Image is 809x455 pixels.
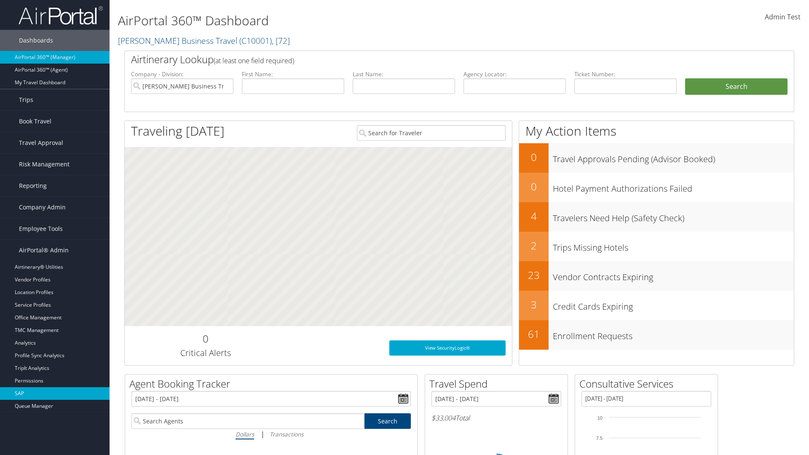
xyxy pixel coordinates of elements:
span: , [ 72 ] [272,35,290,46]
h2: Consultative Services [579,377,718,391]
a: 4Travelers Need Help (Safety Check) [519,202,794,232]
i: Dollars [236,430,254,438]
span: Book Travel [19,111,51,132]
span: AirPortal® Admin [19,240,69,261]
h6: Total [431,413,561,423]
h2: Travel Spend [429,377,568,391]
h3: Travelers Need Help (Safety Check) [553,208,794,224]
tspan: 7.5 [596,436,603,441]
h3: Travel Approvals Pending (Advisor Booked) [553,149,794,165]
input: Search for Traveler [357,125,506,141]
h2: 0 [131,332,280,346]
a: 2Trips Missing Hotels [519,232,794,261]
a: [PERSON_NAME] Business Travel [118,35,290,46]
h2: Airtinerary Lookup [131,52,732,67]
span: Risk Management [19,154,70,175]
h3: Critical Alerts [131,347,280,359]
tspan: 10 [597,415,603,420]
a: 0Hotel Payment Authorizations Failed [519,173,794,202]
h3: Credit Cards Expiring [553,297,794,313]
h2: 61 [519,327,549,341]
a: Admin Test [765,4,801,30]
h3: Trips Missing Hotels [553,238,794,254]
h1: My Action Items [519,122,794,140]
h3: Vendor Contracts Expiring [553,267,794,283]
a: View SecurityLogic® [389,340,506,356]
label: Last Name: [353,70,455,78]
a: 23Vendor Contracts Expiring [519,261,794,291]
img: airportal-logo.png [19,5,103,25]
h2: 3 [519,297,549,312]
h2: 0 [519,150,549,164]
span: $33,004 [431,413,455,423]
h2: 4 [519,209,549,223]
label: First Name: [242,70,344,78]
button: Search [685,78,788,95]
a: 61Enrollment Requests [519,320,794,350]
span: Trips [19,89,33,110]
div: | [131,429,411,439]
span: Admin Test [765,12,801,21]
span: Travel Approval [19,132,63,153]
input: Search Agents [131,413,364,429]
span: Employee Tools [19,218,63,239]
h2: 2 [519,238,549,253]
label: Agency Locator: [463,70,566,78]
h3: Enrollment Requests [553,326,794,342]
h1: Traveling [DATE] [131,122,225,140]
span: Dashboards [19,30,53,51]
span: Company Admin [19,197,66,218]
label: Company - Division: [131,70,233,78]
span: (at least one field required) [214,56,294,65]
h3: Hotel Payment Authorizations Failed [553,179,794,195]
span: ( C10001 ) [239,35,272,46]
h2: Agent Booking Tracker [129,377,417,391]
h2: 23 [519,268,549,282]
i: Transactions [270,430,303,438]
a: 0Travel Approvals Pending (Advisor Booked) [519,143,794,173]
span: Reporting [19,175,47,196]
a: 3Credit Cards Expiring [519,291,794,320]
label: Ticket Number: [574,70,677,78]
a: Search [364,413,411,429]
h1: AirPortal 360™ Dashboard [118,12,573,29]
h2: 0 [519,179,549,194]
